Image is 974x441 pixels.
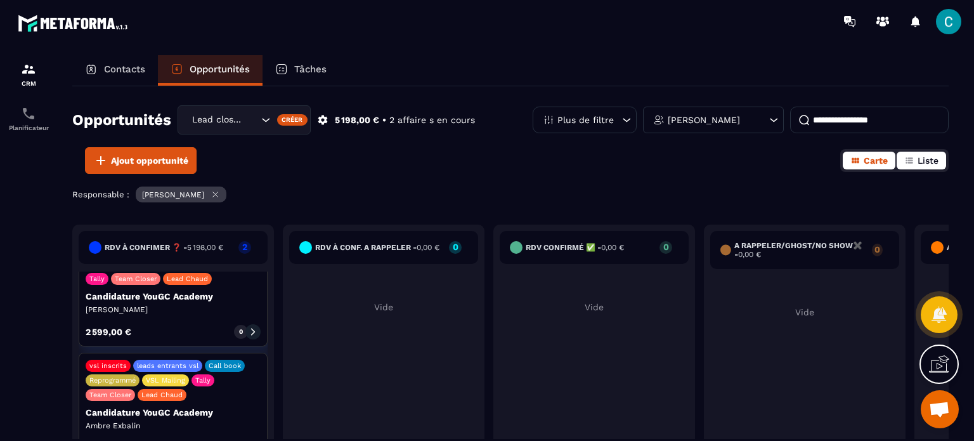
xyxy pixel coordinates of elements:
[141,391,183,399] p: Lead Chaud
[289,302,478,312] p: Vide
[239,327,243,336] p: 0
[526,243,624,252] h6: Rdv confirmé ✅ -
[557,115,614,124] p: Plus de filtre
[843,152,895,169] button: Carte
[245,113,258,127] input: Search for option
[918,155,938,166] span: Liste
[85,147,197,174] button: Ajout opportunité
[18,11,132,35] img: logo
[668,115,740,124] p: [PERSON_NAME]
[137,362,198,370] p: leads entrants vsl
[601,243,624,252] span: 0,00 €
[72,190,129,199] p: Responsable :
[86,305,261,315] p: [PERSON_NAME]
[897,152,946,169] button: Liste
[104,63,145,75] p: Contacts
[105,243,223,252] h6: RDV à confimer ❓ -
[449,242,462,251] p: 0
[734,241,866,259] h6: A RAPPELER/GHOST/NO SHOW✖️ -
[158,55,263,86] a: Opportunités
[89,275,105,283] p: Tally
[238,242,251,251] p: 2
[189,113,245,127] span: Lead closing
[86,327,131,336] p: 2 599,00 €
[142,190,204,199] p: [PERSON_NAME]
[417,243,439,252] span: 0,00 €
[21,106,36,121] img: scheduler
[294,63,327,75] p: Tâches
[389,114,475,126] p: 2 affaire s en cours
[3,80,54,87] p: CRM
[21,62,36,77] img: formation
[3,52,54,96] a: formationformationCRM
[146,376,185,385] p: VSL Mailing
[86,407,261,418] p: Candidature YouGC Academy
[263,55,339,86] a: Tâches
[872,245,883,254] p: 0
[382,114,386,126] p: •
[178,105,311,135] div: Search for option
[277,114,308,126] div: Créer
[72,107,171,133] h2: Opportunités
[195,376,211,385] p: Tally
[864,155,888,166] span: Carte
[335,114,379,126] p: 5 198,00 €
[111,154,188,167] span: Ajout opportunité
[500,302,689,312] p: Vide
[209,362,241,370] p: Call book
[89,376,136,385] p: Reprogrammé
[190,63,250,75] p: Opportunités
[72,55,158,86] a: Contacts
[738,250,761,259] span: 0,00 €
[659,242,672,251] p: 0
[3,96,54,141] a: schedulerschedulerPlanificateur
[86,421,261,431] p: Ambre Exbalin
[115,275,157,283] p: Team Closer
[187,243,223,252] span: 5 198,00 €
[710,307,899,317] p: Vide
[3,124,54,131] p: Planificateur
[86,291,261,301] p: Candidature YouGC Academy
[89,362,127,370] p: vsl inscrits
[89,391,131,399] p: Team Closer
[315,243,439,252] h6: RDV à conf. A RAPPELER -
[167,275,208,283] p: Lead Chaud
[921,390,959,428] div: Ouvrir le chat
